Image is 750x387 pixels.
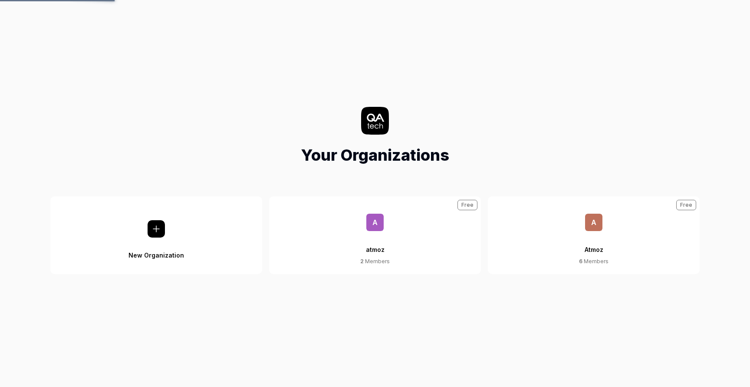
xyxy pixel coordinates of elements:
span: A [585,214,602,231]
button: aatmoz2 MembersFree [269,196,481,274]
div: New Organization [128,238,184,259]
div: Members [579,258,609,265]
div: Atmoz [585,231,603,258]
button: AAtmoz6 MembersFree [488,196,700,274]
div: Members [360,258,390,265]
div: Free [676,200,696,210]
span: 2 [360,258,364,265]
h1: Your Organizations [301,143,449,167]
span: a [366,214,384,231]
div: atmoz [366,231,385,258]
button: New Organization [50,196,262,274]
div: Free [457,200,477,210]
span: 6 [579,258,582,265]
